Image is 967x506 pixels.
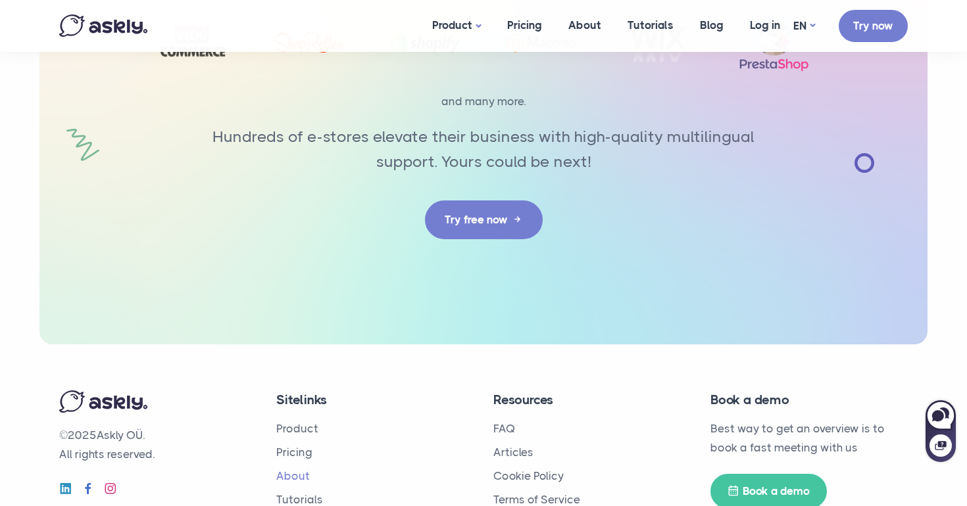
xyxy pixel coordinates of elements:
[793,16,815,35] a: EN
[276,446,312,459] a: Pricing
[132,92,835,111] p: and many more.
[924,398,957,463] iframe: Askly chat
[493,422,515,435] a: FAQ
[59,14,147,37] img: Askly
[493,446,533,459] a: Articles
[59,426,257,464] p: © Askly OÜ. All rights reserved.
[493,469,564,482] a: Cookie Policy
[276,493,323,506] a: Tutorials
[204,124,763,175] p: Hundreds of e-stores elevate their business with high-quality multilingual support. Yours could b...
[276,422,318,435] a: Product
[276,390,474,409] h4: Sitelinks
[59,390,147,413] img: Askly logo
[839,10,908,42] a: Try now
[710,419,908,457] p: Best way to get an overview is to book a fast meeting with us
[493,493,580,506] a: Terms of Service
[68,428,97,442] span: 2025
[710,390,908,409] h4: Book a demo
[425,200,543,239] a: Try free now
[493,390,691,409] h4: Resources
[276,469,310,482] a: About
